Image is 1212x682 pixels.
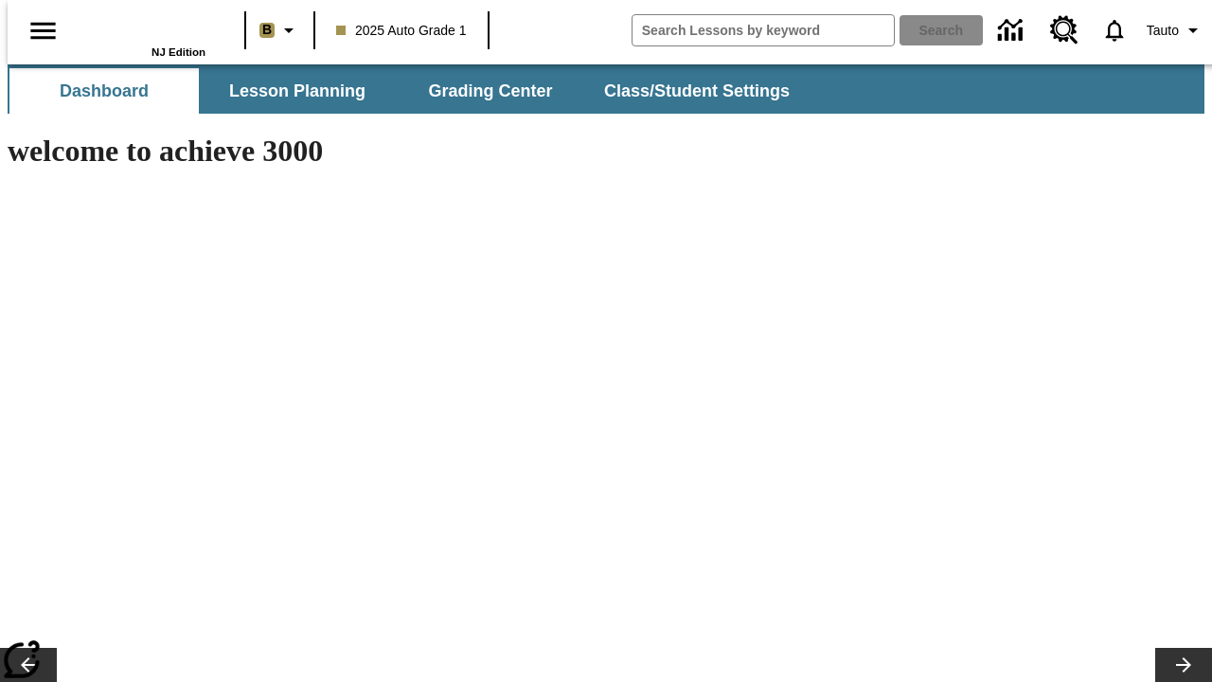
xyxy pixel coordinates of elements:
[8,64,1204,114] div: SubNavbar
[1155,648,1212,682] button: Lesson carousel, Next
[60,81,149,102] span: Dashboard
[336,21,467,41] span: 2025 Auto Grade 1
[82,9,205,46] a: Home
[252,13,308,47] button: Boost Class color is light brown. Change class color
[1147,21,1179,41] span: Tauto
[15,3,71,59] button: Open side menu
[203,68,392,114] button: Lesson Planning
[82,7,205,58] div: Home
[396,68,585,114] button: Grading Center
[8,68,807,114] div: SubNavbar
[987,5,1039,57] a: Data Center
[151,46,205,58] span: NJ Edition
[428,81,552,102] span: Grading Center
[262,18,272,42] span: B
[1139,13,1212,47] button: Profile/Settings
[604,81,790,102] span: Class/Student Settings
[1090,6,1139,55] a: Notifications
[229,81,365,102] span: Lesson Planning
[589,68,805,114] button: Class/Student Settings
[1039,5,1090,56] a: Resource Center, Will open in new tab
[633,15,894,45] input: search field
[9,68,199,114] button: Dashboard
[8,134,826,169] h1: welcome to achieve 3000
